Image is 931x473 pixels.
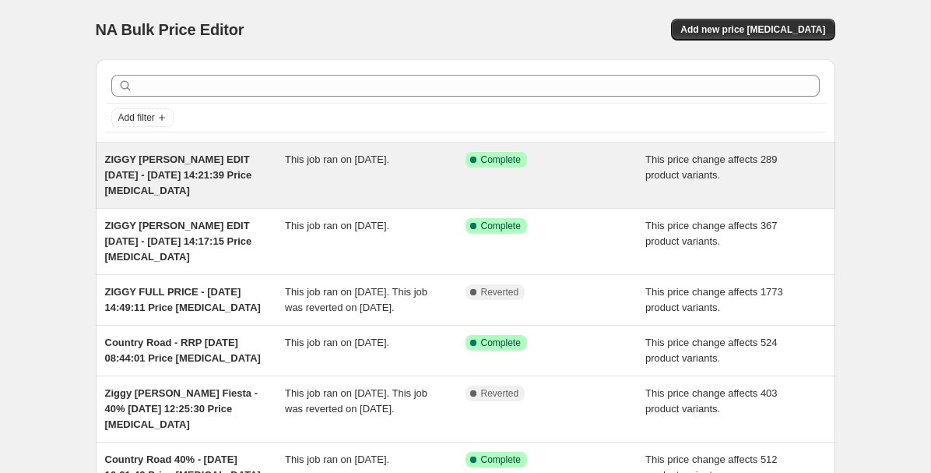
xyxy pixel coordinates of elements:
span: NA Bulk Price Editor [96,21,244,38]
span: Reverted [481,387,519,400]
button: Add filter [111,108,174,127]
span: This job ran on [DATE]. This job was reverted on [DATE]. [285,286,427,313]
span: Add filter [118,111,155,124]
span: ZIGGY [PERSON_NAME] EDIT [DATE] - [DATE] 14:17:15 Price [MEDICAL_DATA] [105,220,252,263]
span: This price change affects 367 product variants. [645,220,778,247]
span: ZIGGY [PERSON_NAME] EDIT [DATE] - [DATE] 14:21:39 Price [MEDICAL_DATA] [105,154,252,196]
span: This price change affects 1773 product variants. [645,286,783,313]
span: This job ran on [DATE]. This job was reverted on [DATE]. [285,387,427,415]
span: Complete [481,337,521,349]
span: Country Road - RRP [DATE] 08:44:01 Price [MEDICAL_DATA] [105,337,261,364]
span: ZIGGY FULL PRICE - [DATE] 14:49:11 Price [MEDICAL_DATA] [105,286,261,313]
button: Add new price [MEDICAL_DATA] [671,19,834,41]
span: This job ran on [DATE]. [285,454,389,465]
span: Reverted [481,286,519,298]
span: This job ran on [DATE]. [285,337,389,348]
span: Add new price [MEDICAL_DATA] [680,23,825,36]
span: Complete [481,154,521,166]
span: Complete [481,220,521,232]
span: This job ran on [DATE]. [285,154,389,165]
span: This price change affects 524 product variants. [645,337,778,364]
span: This job ran on [DATE]. [285,220,389,231]
span: This price change affects 289 product variants. [645,154,778,181]
span: Complete [481,454,521,466]
span: This price change affects 403 product variants. [645,387,778,415]
span: Ziggy [PERSON_NAME] Fiesta - 40% [DATE] 12:25:30 Price [MEDICAL_DATA] [105,387,258,430]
